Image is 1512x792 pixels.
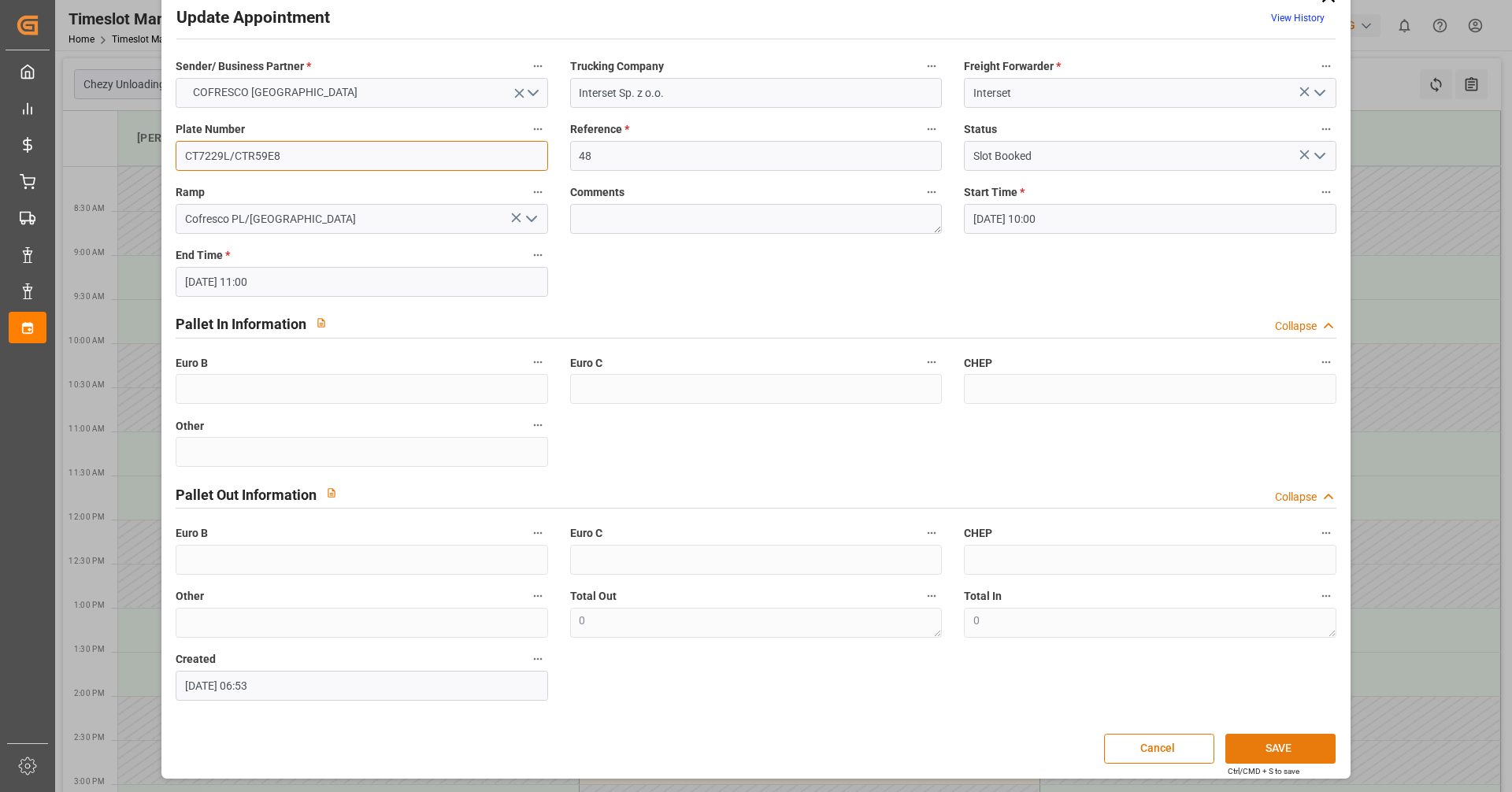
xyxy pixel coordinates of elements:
span: Reference [570,121,629,138]
button: Total In [1316,586,1336,606]
input: DD-MM-YYYY HH:MM [176,671,547,701]
a: View History [1271,13,1325,24]
textarea: 0 [964,608,1336,638]
h2: Update Appointment [176,6,330,31]
span: Euro C [570,525,602,542]
span: Created [176,651,216,668]
span: End Time [176,247,230,264]
span: Euro C [570,355,602,372]
button: Total Out [921,586,942,606]
span: Total Out [570,588,617,605]
span: Other [176,588,204,605]
button: Freight Forwarder * [1316,56,1336,76]
button: open menu [518,207,542,231]
h2: Pallet Out Information [176,484,317,505]
button: Euro B [528,352,548,372]
button: Status [1316,119,1336,139]
span: Status [964,121,997,138]
button: View description [317,478,346,508]
button: Other [528,415,548,435]
span: Euro B [176,355,208,372]
div: Collapse [1275,489,1317,505]
span: Trucking Company [570,58,664,75]
button: Euro B [528,523,548,543]
button: open menu [1306,81,1330,105]
button: Ramp [528,182,548,202]
span: Ramp [176,184,205,201]
span: Total In [964,588,1002,605]
button: Reference * [921,119,942,139]
button: Euro C [921,523,942,543]
button: Created [528,649,548,669]
span: Comments [570,184,624,201]
button: Other [528,586,548,606]
div: Ctrl/CMD + S to save [1228,765,1299,777]
button: View description [306,308,336,338]
h2: Pallet In Information [176,313,306,335]
textarea: 0 [570,608,942,638]
button: Trucking Company [921,56,942,76]
span: CHEP [964,525,992,542]
button: SAVE [1225,734,1336,764]
button: Start Time * [1316,182,1336,202]
button: CHEP [1316,523,1336,543]
span: CHEP [964,355,992,372]
button: open menu [176,78,547,108]
button: Euro C [921,352,942,372]
button: CHEP [1316,352,1336,372]
input: Type to search/select [964,141,1336,171]
span: Other [176,418,204,435]
span: Euro B [176,525,208,542]
span: COFRESCO [GEOGRAPHIC_DATA] [185,84,365,101]
input: Type to search/select [176,204,547,234]
button: Sender/ Business Partner * [528,56,548,76]
input: DD-MM-YYYY HH:MM [964,204,1336,234]
button: End Time * [528,245,548,265]
button: open menu [1306,144,1330,168]
span: Start Time [964,184,1025,201]
div: Collapse [1275,318,1317,335]
span: Sender/ Business Partner [176,58,311,75]
input: DD-MM-YYYY HH:MM [176,267,547,297]
button: Cancel [1104,734,1214,764]
span: Freight Forwarder [964,58,1061,75]
button: Comments [921,182,942,202]
button: Plate Number [528,119,548,139]
span: Plate Number [176,121,245,138]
